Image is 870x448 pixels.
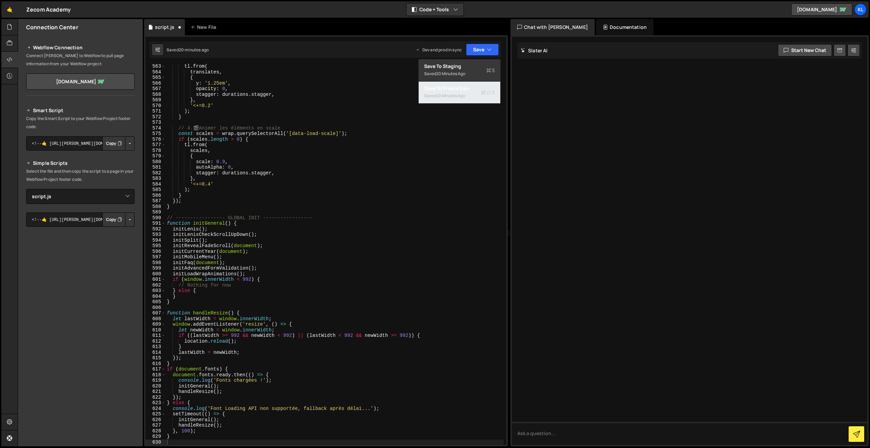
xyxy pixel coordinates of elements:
[778,44,832,56] button: Start new chat
[486,67,495,74] span: S
[145,333,166,339] div: 611
[145,108,166,114] div: 571
[102,136,135,151] div: Button group with nested dropdown
[145,243,166,249] div: 595
[416,47,462,53] div: Dev and prod in sync
[145,417,166,423] div: 626
[145,406,166,412] div: 624
[145,182,166,187] div: 584
[155,24,174,31] div: script.js
[419,82,500,104] button: Save to ProductionS Saved20 minutes ago
[145,372,166,378] div: 618
[145,383,166,389] div: 620
[145,198,166,204] div: 587
[26,52,135,68] p: Connect [PERSON_NAME] to Webflow to pull page information from your Webflow project
[466,44,499,56] button: Save
[26,136,135,151] textarea: <!--🤙 [URL][PERSON_NAME][DOMAIN_NAME]> <script>document.addEventListener("DOMContentLoaded", func...
[145,265,166,271] div: 599
[424,70,495,78] div: Saved
[145,440,166,445] div: 630
[145,75,166,81] div: 565
[791,3,852,16] a: [DOMAIN_NAME]
[26,44,135,52] h2: Webflow Connection
[145,339,166,344] div: 612
[145,170,166,176] div: 582
[145,327,166,333] div: 610
[145,378,166,383] div: 619
[145,395,166,400] div: 622
[521,47,548,54] h2: Slater AI
[145,159,166,165] div: 580
[145,260,166,266] div: 598
[854,3,867,16] a: Kl
[145,193,166,199] div: 586
[26,5,71,14] div: Zecom Academy
[145,299,166,305] div: 605
[145,97,166,103] div: 569
[145,428,166,434] div: 628
[145,92,166,98] div: 568
[145,254,166,260] div: 597
[145,86,166,92] div: 567
[145,131,166,137] div: 575
[145,125,166,131] div: 574
[145,221,166,226] div: 591
[145,271,166,277] div: 600
[145,434,166,440] div: 629
[145,366,166,372] div: 617
[26,212,135,227] textarea: <!--🤙 [URL][PERSON_NAME][DOMAIN_NAME]> <script>document.addEventListener("DOMContentLoaded", func...
[145,103,166,109] div: 570
[145,176,166,182] div: 583
[145,322,166,327] div: 609
[1,1,18,18] a: 🤙
[145,232,166,238] div: 593
[26,167,135,184] p: Select the file and then copy the script to a page in your Webflow Project footer code.
[145,238,166,243] div: 594
[190,24,219,31] div: New File
[436,71,465,76] div: 20 minutes ago
[419,59,500,82] button: Save to StagingS Saved20 minutes ago
[145,209,166,215] div: 589
[145,137,166,142] div: 576
[145,114,166,120] div: 572
[145,277,166,282] div: 601
[424,63,495,70] div: Save to Staging
[145,389,166,395] div: 621
[145,81,166,86] div: 566
[145,249,166,255] div: 596
[424,85,495,92] div: Save to Production
[436,93,465,99] div: 20 minutes ago
[145,400,166,406] div: 623
[510,19,595,35] div: Chat with [PERSON_NAME]
[26,159,135,167] h2: Simple Scripts
[145,153,166,159] div: 579
[145,187,166,193] div: 585
[102,136,125,151] button: Copy
[145,344,166,350] div: 613
[145,165,166,170] div: 581
[26,23,78,31] h2: Connection Center
[102,212,125,227] button: Copy
[145,310,166,316] div: 607
[145,120,166,125] div: 573
[26,73,135,90] a: [DOMAIN_NAME]
[406,3,464,16] button: Code + Tools
[145,294,166,299] div: 604
[167,47,209,53] div: Saved
[179,47,209,53] div: 20 minutes ago
[481,89,495,96] span: S
[145,316,166,322] div: 608
[145,361,166,367] div: 616
[145,215,166,221] div: 590
[424,92,495,100] div: Saved
[145,411,166,417] div: 625
[26,304,135,365] iframe: YouTube video player
[145,288,166,294] div: 603
[26,238,135,299] iframe: YouTube video player
[145,204,166,210] div: 588
[26,106,135,115] h2: Smart Script
[102,212,135,227] div: Button group with nested dropdown
[145,282,166,288] div: 602
[145,305,166,311] div: 606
